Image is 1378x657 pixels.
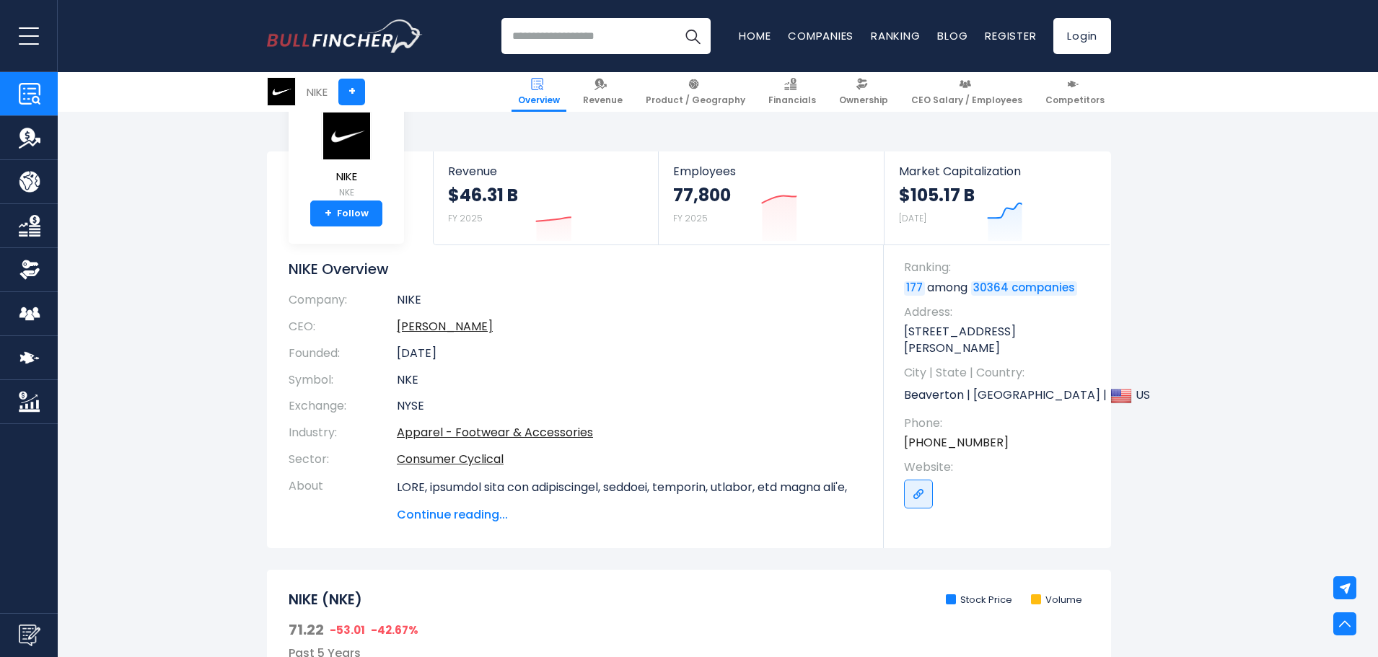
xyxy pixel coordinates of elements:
a: Revenue $46.31 B FY 2025 [434,151,658,244]
a: Ownership [833,72,895,112]
a: + [338,79,365,105]
td: [DATE] [397,340,862,367]
span: Phone: [904,415,1097,431]
a: Employees 77,800 FY 2025 [659,151,883,244]
small: FY 2025 [673,212,708,224]
a: Market Capitalization $105.17 B [DATE] [885,151,1110,244]
a: Revenue [576,72,629,112]
td: NYSE [397,393,862,420]
strong: + [325,207,332,220]
strong: $105.17 B [899,184,975,206]
div: NIKE [307,84,328,100]
a: ceo [397,318,493,335]
span: Product / Geography [646,94,745,106]
th: Symbol: [289,367,397,394]
h2: NIKE (NKE) [289,591,362,609]
a: [PHONE_NUMBER] [904,435,1009,451]
img: Bullfincher logo [267,19,423,53]
span: Website: [904,459,1097,475]
a: Consumer Cyclical [397,451,504,467]
th: About [289,473,397,524]
span: 71.22 [289,620,324,639]
td: NIKE [397,293,862,314]
span: Continue reading... [397,506,862,524]
th: Company: [289,293,397,314]
a: Home [739,28,771,43]
th: CEO: [289,314,397,340]
strong: 77,800 [673,184,731,206]
a: +Follow [310,200,382,226]
td: NKE [397,367,862,394]
span: Revenue [448,164,644,178]
span: Address: [904,304,1097,320]
a: Overview [512,72,566,112]
li: Stock Price [946,594,1012,607]
a: Register [985,28,1036,43]
span: Revenue [583,94,623,106]
strong: $46.31 B [448,184,518,206]
li: Volume [1031,594,1082,607]
img: Ownership [19,259,40,281]
a: Go to homepage [267,19,422,53]
p: Beaverton | [GEOGRAPHIC_DATA] | US [904,385,1097,407]
span: Market Capitalization [899,164,1095,178]
a: Companies [788,28,853,43]
a: Competitors [1039,72,1111,112]
th: Founded: [289,340,397,367]
span: NIKE [321,171,372,183]
a: Product / Geography [639,72,752,112]
span: City | State | Country: [904,365,1097,381]
span: Ranking: [904,260,1097,275]
span: Financials [768,94,816,106]
span: Overview [518,94,560,106]
img: NKE logo [321,112,372,160]
span: Competitors [1045,94,1105,106]
a: 177 [904,281,925,296]
th: Sector: [289,446,397,473]
button: Search [675,18,711,54]
span: CEO Salary / Employees [911,94,1022,106]
th: Industry: [289,420,397,446]
a: Apparel - Footwear & Accessories [397,424,593,441]
p: among [904,280,1097,296]
a: Financials [762,72,822,112]
h1: NIKE Overview [289,260,862,278]
p: [STREET_ADDRESS][PERSON_NAME] [904,324,1097,356]
span: Employees [673,164,869,178]
small: NKE [321,186,372,199]
a: NIKE NKE [320,111,372,201]
small: [DATE] [899,212,926,224]
img: NKE logo [268,78,295,105]
span: Ownership [839,94,888,106]
a: Blog [937,28,967,43]
a: Login [1053,18,1111,54]
span: -53.01 [330,623,365,638]
a: CEO Salary / Employees [905,72,1029,112]
a: Ranking [871,28,920,43]
th: Exchange: [289,393,397,420]
a: 30364 companies [971,281,1077,296]
a: Go to link [904,480,933,508]
small: FY 2025 [448,212,483,224]
span: -42.67% [371,623,418,638]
